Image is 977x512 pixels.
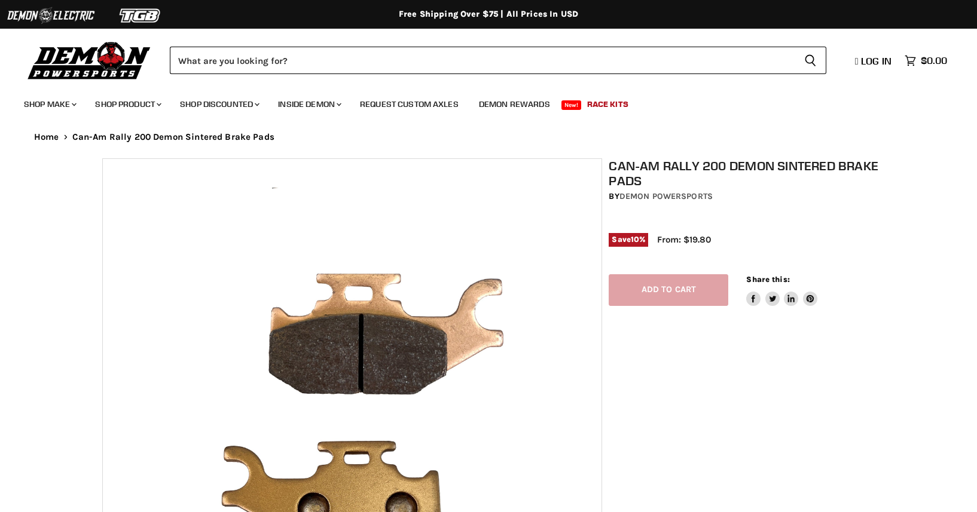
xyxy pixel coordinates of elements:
[10,132,967,142] nav: Breadcrumbs
[72,132,274,142] span: Can-Am Rally 200 Demon Sintered Brake Pads
[15,92,84,116] a: Shop Make
[269,92,349,116] a: Inside Demon
[6,4,96,27] img: Demon Electric Logo 2
[657,234,711,245] span: From: $19.80
[746,275,789,284] span: Share this:
[609,190,881,203] div: by
[171,92,267,116] a: Shop Discounted
[899,52,953,69] a: $0.00
[631,235,639,244] span: 10
[86,92,169,116] a: Shop Product
[861,55,891,67] span: Log in
[470,92,559,116] a: Demon Rewards
[609,158,881,188] h1: Can-Am Rally 200 Demon Sintered Brake Pads
[34,132,59,142] a: Home
[561,100,582,110] span: New!
[170,47,826,74] form: Product
[746,274,817,306] aside: Share this:
[24,39,155,81] img: Demon Powersports
[921,55,947,66] span: $0.00
[96,4,185,27] img: TGB Logo 2
[609,233,648,246] span: Save %
[619,191,713,201] a: Demon Powersports
[10,9,967,20] div: Free Shipping Over $75 | All Prices In USD
[850,56,899,66] a: Log in
[578,92,637,116] a: Race Kits
[170,47,795,74] input: Search
[351,92,468,116] a: Request Custom Axles
[15,87,944,116] ul: Main menu
[795,47,826,74] button: Search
